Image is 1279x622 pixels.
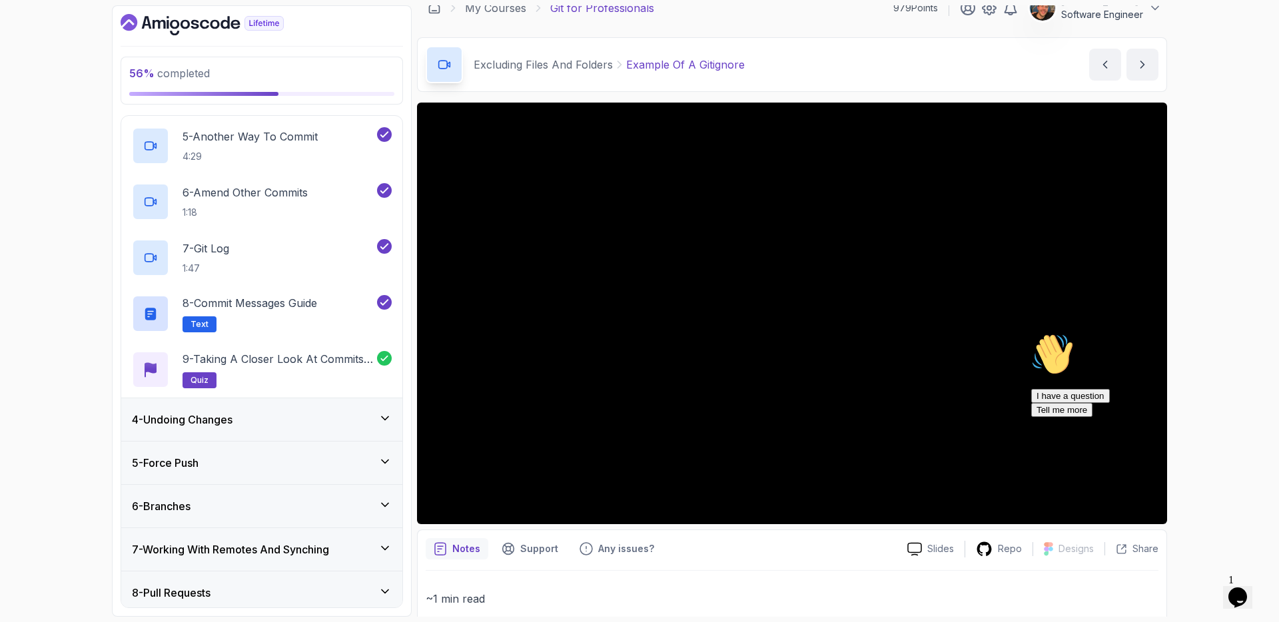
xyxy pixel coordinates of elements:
[598,542,654,555] p: Any issues?
[1089,49,1121,81] button: previous content
[121,442,402,484] button: 5-Force Push
[183,240,229,256] p: 7 - git log
[183,351,377,367] p: 9 - Taking a Closer Look at Commits Quiz
[474,57,613,73] p: Excluding Files And Folders
[5,61,84,75] button: I have a question
[132,127,392,164] button: 5-Another Way To Commit4:29
[5,75,67,89] button: Tell me more
[183,262,229,275] p: 1:47
[121,398,402,441] button: 4-Undoing Changes
[426,589,1158,608] p: ~1 min read
[183,295,317,311] p: 8 - Commit Messages Guide
[191,375,209,386] span: quiz
[494,538,566,559] button: Support button
[129,67,210,80] span: completed
[1223,569,1266,609] iframe: chat widget
[998,542,1022,555] p: Repo
[121,485,402,527] button: 6-Branches
[183,184,308,200] p: 6 - Amend Other Commits
[520,542,558,555] p: Support
[132,351,392,388] button: 9-Taking a Closer Look at Commits Quizquiz
[428,1,441,15] a: Dashboard
[1026,328,1266,562] iframe: chat widget
[183,129,318,145] p: 5 - Another Way To Commit
[1126,49,1158,81] button: next content
[572,538,662,559] button: Feedback button
[183,206,308,219] p: 1:18
[452,542,480,555] p: Notes
[121,528,402,571] button: 7-Working With Remotes And Synching
[132,498,191,514] h3: 6 - Branches
[132,295,392,332] button: 8-Commit Messages GuideText
[132,585,211,601] h3: 8 - Pull Requests
[5,5,245,89] div: 👋Hi! How can we help?I have a questionTell me more
[426,538,488,559] button: notes button
[121,571,402,614] button: 8-Pull Requests
[129,67,155,80] span: 56 %
[897,542,965,556] a: Slides
[191,319,209,330] span: Text
[927,542,954,555] p: Slides
[5,40,132,50] span: Hi! How can we help?
[965,541,1033,557] a: Repo
[183,150,318,163] p: 4:29
[132,541,329,557] h3: 7 - Working With Remotes And Synching
[132,412,232,428] h3: 4 - Undoing Changes
[132,239,392,276] button: 7-git log1:47
[132,455,199,471] h3: 5 - Force Push
[1061,8,1143,21] p: Software Engineer
[893,1,938,15] p: 979 Points
[132,183,392,220] button: 6-Amend Other Commits1:18
[626,57,745,73] p: Example Of A Gitignore
[121,14,314,35] a: Dashboard
[417,103,1167,524] iframe: 3 - Example of a giItignore
[5,5,48,48] img: :wave:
